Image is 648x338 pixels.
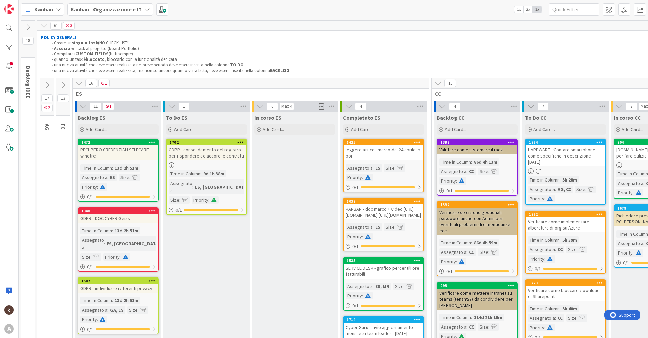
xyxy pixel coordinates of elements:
[439,239,471,246] div: Time in Column
[346,164,373,172] div: Assegnato a
[362,233,363,240] span: :
[373,164,374,172] span: :
[344,323,423,338] div: Cyber Guru - Invio aggiornamento mensile ai team leader - [DATE]
[346,233,362,240] div: Priority
[384,223,395,231] div: Size
[556,246,564,253] div: CC
[560,236,561,244] span: :
[626,102,637,111] span: 2
[633,249,634,257] span: :
[346,292,362,299] div: Priority
[85,79,97,87] span: 16
[526,211,605,217] div: 1722
[81,140,158,145] div: 1472
[556,314,564,322] div: CC
[467,248,476,256] div: CC
[87,193,93,200] span: 0 / 1
[526,139,605,145] div: 1724
[80,174,107,181] div: Assegnato a
[525,114,547,121] span: To Do CC
[80,306,107,314] div: Assegnato a
[41,104,53,112] span: 2
[526,265,605,273] div: 0/1
[343,139,424,192] a: 1425leggere articoli marco dal 24 aprile in poiAssegnato a:ESSize:Priority:0/1
[347,199,423,204] div: 1037
[529,140,605,145] div: 1724
[78,214,158,223] div: GDPR - DOC CYBER Geias
[528,305,560,312] div: Time in Column
[78,139,158,160] div: 1472RECUPERO CREDENZIALI SELFCARE windtre
[78,277,159,334] a: 1502GDPR - individuare referenti privacyTime in Column:13d 2h 51mAssegnato a:GA, ESSize:Priority:0/1
[437,289,517,310] div: Verificare come mettere intranet su teams (tenant??) da condividere per [PERSON_NAME]
[71,6,142,13] b: Kanban - Organizzazione e IT
[103,102,114,111] span: 1
[352,184,359,191] span: 0 / 1
[346,223,373,231] div: Assegnato a
[437,145,517,154] div: Valutare come sistemare il rack
[526,286,605,301] div: Verificare come bloccare download di Sharepoint
[267,102,278,111] span: 0
[344,204,423,219] div: KANBAN - doc marco + video [URL][DOMAIN_NAME] [URL][DOMAIN_NAME]
[78,208,158,214] div: 1340
[78,278,158,284] div: 1502
[78,139,159,202] a: 1472RECUPERO CREDENZIALI SELFCARE windtreTime in Column:13d 2h 51mAssegnato a:ESSize:Priority:0/1
[78,193,158,201] div: 0/1
[526,139,605,166] div: 1724HARDWARE - Contare smartphone come specifiche in descrizione - [DATE]
[622,126,643,132] span: Add Card...
[54,46,75,51] strong: Associare
[41,34,76,40] strong: POLICY GENERALI
[561,176,579,184] div: 5h 28m
[393,283,404,290] div: Size
[175,207,182,214] span: 0 / 1
[97,183,98,191] span: :
[528,246,555,253] div: Assegnato a
[167,145,246,160] div: GDPR - consolidamento del registro per rispondere ad accordi e contratti
[167,206,246,214] div: 0/1
[86,126,107,132] span: Add Card...
[80,236,104,251] div: Assegnato a
[270,68,289,73] strong: BACKLOG
[192,196,208,204] div: Priority
[555,314,556,322] span: :
[373,283,374,290] span: :
[437,202,517,235] div: 1394Verificare se ci sono gestionali password anche con Admin per eventuali problemi di dimentica...
[344,317,423,338] div: 1714Cyber Guru - Invio aggiornamento mensile ai team leader - [DATE]
[344,258,423,264] div: 1535
[395,223,396,231] span: :
[78,207,159,272] a: 1340GDPR - DOC CYBER GeiasTime in Column:13d 2h 51mAssegnato a:ES, [GEOGRAPHIC_DATA]Size:Priority...
[561,236,579,244] div: 5h 39m
[91,253,92,261] span: :
[108,306,125,314] div: GA, ES
[439,314,471,321] div: Time in Column
[352,243,359,250] span: 0 / 1
[34,5,53,14] span: Kanban
[80,253,91,261] div: Size
[523,6,533,13] span: 2x
[439,258,456,265] div: Priority
[138,306,139,314] span: :
[14,1,31,9] span: Support
[112,227,113,234] span: :
[281,105,292,108] div: Max 4
[57,94,69,102] span: 13
[585,186,586,193] span: :
[537,102,549,111] span: 7
[80,297,112,304] div: Time in Column
[404,283,405,290] span: :
[169,179,192,194] div: Assegnato a
[488,248,489,256] span: :
[575,186,585,193] div: Size
[78,114,105,121] span: Backlog ES
[113,164,140,172] div: 13d 2h 51m
[445,126,466,132] span: Add Card...
[344,198,423,219] div: 1037KANBAN - doc marco + video [URL][DOMAIN_NAME] [URL][DOMAIN_NAME]
[76,90,421,97] span: ES
[514,6,523,13] span: 1x
[78,139,158,145] div: 1472
[478,323,488,331] div: Size
[107,306,108,314] span: :
[643,240,644,247] span: :
[471,239,472,246] span: :
[81,209,158,213] div: 1340
[535,265,541,272] span: 0 / 1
